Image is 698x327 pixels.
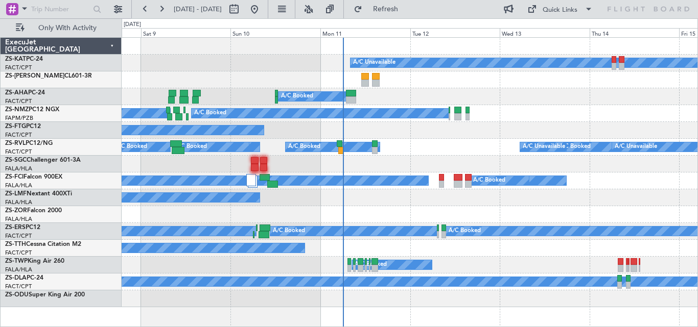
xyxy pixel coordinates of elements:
[320,28,410,37] div: Mon 11
[353,55,395,70] div: A/C Unavailable
[500,28,590,37] div: Wed 13
[5,292,29,298] span: ZS-ODU
[5,224,40,231] a: ZS-ERSPC12
[5,64,32,71] a: FACT/CPT
[5,131,32,139] a: FACT/CPT
[5,232,32,240] a: FACT/CPT
[124,20,141,29] div: [DATE]
[141,28,231,37] div: Sat 9
[5,198,32,206] a: FALA/HLA
[522,1,598,17] button: Quick Links
[5,283,32,290] a: FACT/CPT
[194,106,226,121] div: A/C Booked
[5,107,29,113] span: ZS-NMZ
[5,157,27,163] span: ZS-SGC
[5,292,85,298] a: ZS-ODUSuper King Air 200
[5,140,26,146] span: ZS-RVL
[543,5,577,15] div: Quick Links
[5,97,32,105] a: FACT/CPT
[364,6,407,13] span: Refresh
[5,224,26,231] span: ZS-ERS
[5,165,32,172] a: FALA/HLA
[5,56,43,62] a: ZS-KATPC-24
[449,223,481,239] div: A/C Booked
[5,174,24,180] span: ZS-FCI
[5,208,27,214] span: ZS-ZOR
[5,208,62,214] a: ZS-ZORFalcon 2000
[349,1,410,17] button: Refresh
[11,20,111,36] button: Only With Activity
[615,139,657,155] div: A/C Unavailable
[5,191,72,197] a: ZS-LMFNextant 400XTi
[5,266,32,273] a: FALA/HLA
[5,114,33,122] a: FAPM/PZB
[590,28,680,37] div: Thu 14
[5,148,32,156] a: FACT/CPT
[115,139,147,155] div: A/C Booked
[5,56,26,62] span: ZS-KAT
[5,182,32,189] a: FALA/HLA
[5,249,32,257] a: FACT/CPT
[281,89,313,104] div: A/C Booked
[5,123,26,130] span: ZS-FTG
[5,174,62,180] a: ZS-FCIFalcon 900EX
[5,191,27,197] span: ZS-LMF
[5,123,41,130] a: ZS-FTGPC12
[230,28,320,37] div: Sun 10
[5,140,53,146] a: ZS-RVLPC12/NG
[5,73,64,79] span: ZS-[PERSON_NAME]
[5,258,28,264] span: ZS-TWP
[5,241,26,247] span: ZS-TTH
[5,73,92,79] a: ZS-[PERSON_NAME]CL601-3R
[27,24,108,32] span: Only With Activity
[5,241,81,247] a: ZS-TTHCessna Citation M2
[5,157,81,163] a: ZS-SGCChallenger 601-3A
[31,2,90,17] input: Trip Number
[473,173,505,188] div: A/C Booked
[559,139,591,155] div: A/C Booked
[273,223,305,239] div: A/C Booked
[5,107,59,113] a: ZS-NMZPC12 NGX
[523,139,565,155] div: A/C Unavailable
[410,28,500,37] div: Tue 12
[174,5,222,14] span: [DATE] - [DATE]
[288,139,320,155] div: A/C Booked
[5,215,32,223] a: FALA/HLA
[5,90,28,96] span: ZS-AHA
[5,258,64,264] a: ZS-TWPKing Air 260
[5,275,27,281] span: ZS-DLA
[5,275,43,281] a: ZS-DLAPC-24
[175,139,207,155] div: A/C Booked
[5,90,45,96] a: ZS-AHAPC-24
